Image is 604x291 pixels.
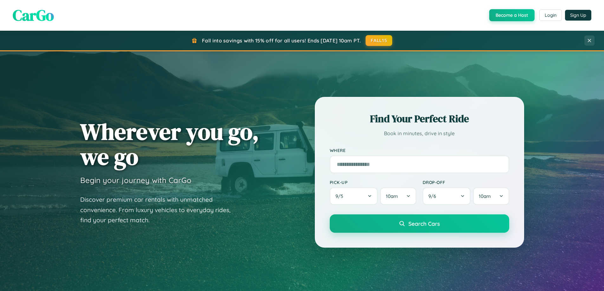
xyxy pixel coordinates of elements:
[479,193,491,199] span: 10am
[330,214,509,233] button: Search Cars
[330,180,416,185] label: Pick-up
[366,35,392,46] button: FALL15
[539,9,562,21] button: Login
[386,193,398,199] span: 10am
[80,194,239,225] p: Discover premium car rentals with unmatched convenience. From luxury vehicles to everyday rides, ...
[330,129,509,138] p: Book in minutes, drive in style
[330,187,378,205] button: 9/5
[80,119,259,169] h1: Wherever you go, we go
[13,5,54,26] span: CarGo
[428,193,439,199] span: 9 / 6
[408,220,440,227] span: Search Cars
[565,10,591,21] button: Sign Up
[423,187,471,205] button: 9/6
[202,37,361,44] span: Fall into savings with 15% off for all users! Ends [DATE] 10am PT.
[489,9,535,21] button: Become a Host
[80,175,192,185] h3: Begin your journey with CarGo
[380,187,416,205] button: 10am
[473,187,509,205] button: 10am
[330,112,509,126] h2: Find Your Perfect Ride
[423,180,509,185] label: Drop-off
[330,148,509,153] label: Where
[335,193,346,199] span: 9 / 5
